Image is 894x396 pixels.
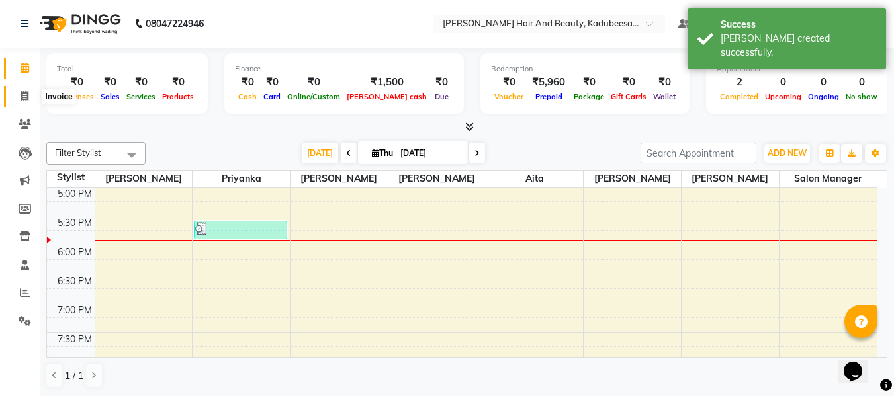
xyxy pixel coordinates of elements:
span: Online/Custom [284,92,343,101]
span: [PERSON_NAME] [682,171,779,187]
button: ADD NEW [764,144,810,163]
span: Cash [235,92,260,101]
div: [PERSON_NAME], TK02, 05:35 PM-05:55 PM, THREADING - Eyebrow (₹60) [195,221,287,239]
span: Ongoing [805,92,842,101]
input: 2025-09-04 [396,143,463,163]
div: 0 [842,75,881,90]
div: ₹0 [235,75,260,90]
div: ₹0 [284,75,343,90]
input: Search Appointment [641,143,756,163]
span: Voucher [491,92,527,101]
span: [PERSON_NAME] [584,171,681,187]
div: ₹0 [607,75,650,90]
div: ₹0 [57,75,97,90]
span: Due [431,92,452,101]
span: Wallet [650,92,679,101]
span: [DATE] [302,143,338,163]
div: 5:00 PM [55,187,95,201]
div: Success [721,18,876,32]
div: ₹0 [260,75,284,90]
span: Prepaid [532,92,566,101]
span: Thu [369,148,396,158]
span: [PERSON_NAME] cash [343,92,430,101]
div: ₹0 [430,75,453,90]
span: Salon Manager [780,171,877,187]
div: Redemption [491,63,679,75]
div: ₹0 [123,75,159,90]
div: ₹0 [491,75,527,90]
span: Products [159,92,197,101]
div: ₹0 [159,75,197,90]
span: Filter Stylist [55,147,101,158]
span: [PERSON_NAME] [388,171,486,187]
span: Upcoming [762,92,805,101]
div: 5:30 PM [55,216,95,230]
div: ₹1,500 [343,75,430,90]
div: 7:30 PM [55,333,95,346]
span: priyanka [193,171,290,187]
div: Invoice [42,89,75,104]
span: Card [260,92,284,101]
div: ₹0 [97,75,123,90]
span: Gift Cards [607,92,650,101]
span: Sales [97,92,123,101]
img: logo [34,5,124,42]
span: ADD NEW [768,148,807,158]
span: Completed [717,92,762,101]
div: Total [57,63,197,75]
div: Stylist [47,171,95,184]
div: Finance [235,63,453,75]
span: 1 / 1 [65,369,83,383]
span: [PERSON_NAME] [291,171,388,187]
div: 6:30 PM [55,274,95,288]
div: ₹0 [650,75,679,90]
span: [PERSON_NAME] [95,171,193,187]
span: aita [486,171,584,187]
span: No show [842,92,881,101]
div: 2 [717,75,762,90]
span: Package [570,92,607,101]
div: 6:00 PM [55,245,95,259]
b: 08047224946 [146,5,204,42]
div: Bill created successfully. [721,32,876,59]
span: Services [123,92,159,101]
div: 0 [762,75,805,90]
div: 7:00 PM [55,303,95,317]
div: ₹5,960 [527,75,570,90]
div: ₹0 [570,75,607,90]
iframe: chat widget [838,343,881,383]
div: 0 [805,75,842,90]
